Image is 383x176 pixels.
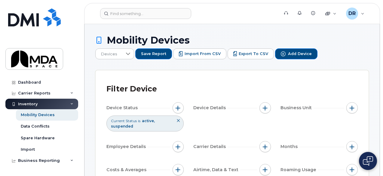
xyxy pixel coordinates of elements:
span: Roaming Usage [280,167,318,173]
div: Filter Device [106,81,157,97]
span: Airtime, Data & Text [193,167,240,173]
span: is [138,118,140,123]
span: Carrier Details [193,144,228,150]
span: Import from CSV [185,51,221,57]
span: suspended [111,124,133,128]
span: Device Status [106,105,139,111]
span: active [142,119,155,123]
span: Add Device [288,51,312,57]
span: Devices [96,49,122,60]
span: Business Unit [280,105,314,111]
button: Add Device [275,48,317,59]
span: Costs & Averages [106,167,148,173]
img: Open chat [363,156,373,166]
button: Save Report [135,48,172,59]
span: Months [280,144,299,150]
span: Mobility Devices [107,35,190,45]
span: Device Details [193,105,228,111]
span: Save Report [141,51,166,57]
span: Export to CSV [239,51,268,57]
button: Import from CSV [173,48,226,59]
span: Current Status [111,118,137,123]
span: Employee Details [106,144,148,150]
button: Export to CSV [228,48,274,59]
